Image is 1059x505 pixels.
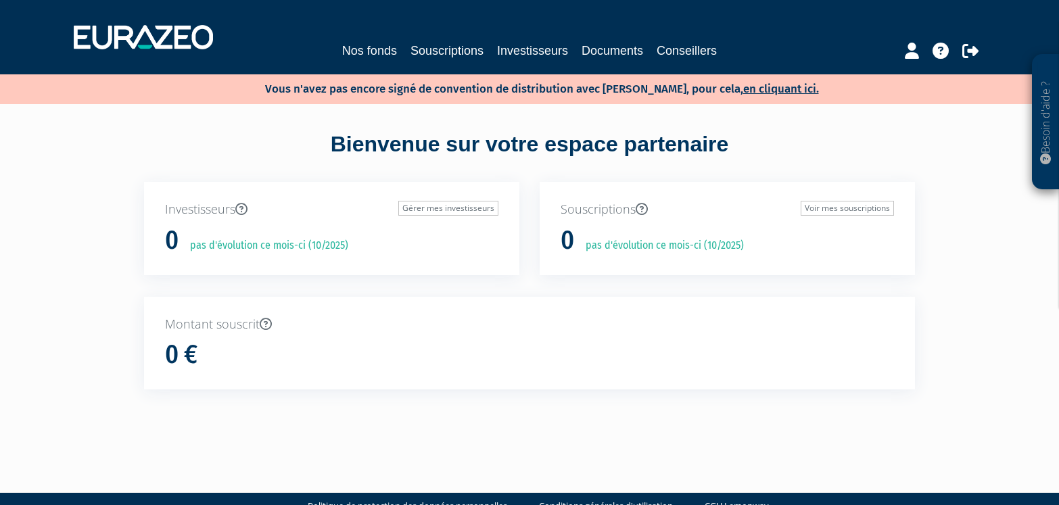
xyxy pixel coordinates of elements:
[801,201,894,216] a: Voir mes souscriptions
[657,41,717,60] a: Conseillers
[743,82,819,96] a: en cliquant ici.
[410,41,484,60] a: Souscriptions
[181,238,348,254] p: pas d'évolution ce mois-ci (10/2025)
[165,341,197,369] h1: 0 €
[165,226,179,255] h1: 0
[134,129,925,182] div: Bienvenue sur votre espace partenaire
[398,201,498,216] a: Gérer mes investisseurs
[497,41,568,60] a: Investisseurs
[561,226,574,255] h1: 0
[1038,62,1054,183] p: Besoin d'aide ?
[74,25,213,49] img: 1732889491-logotype_eurazeo_blanc_rvb.png
[561,201,894,218] p: Souscriptions
[582,41,643,60] a: Documents
[342,41,397,60] a: Nos fonds
[576,238,744,254] p: pas d'évolution ce mois-ci (10/2025)
[165,201,498,218] p: Investisseurs
[165,316,894,333] p: Montant souscrit
[226,78,819,97] p: Vous n'avez pas encore signé de convention de distribution avec [PERSON_NAME], pour cela,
